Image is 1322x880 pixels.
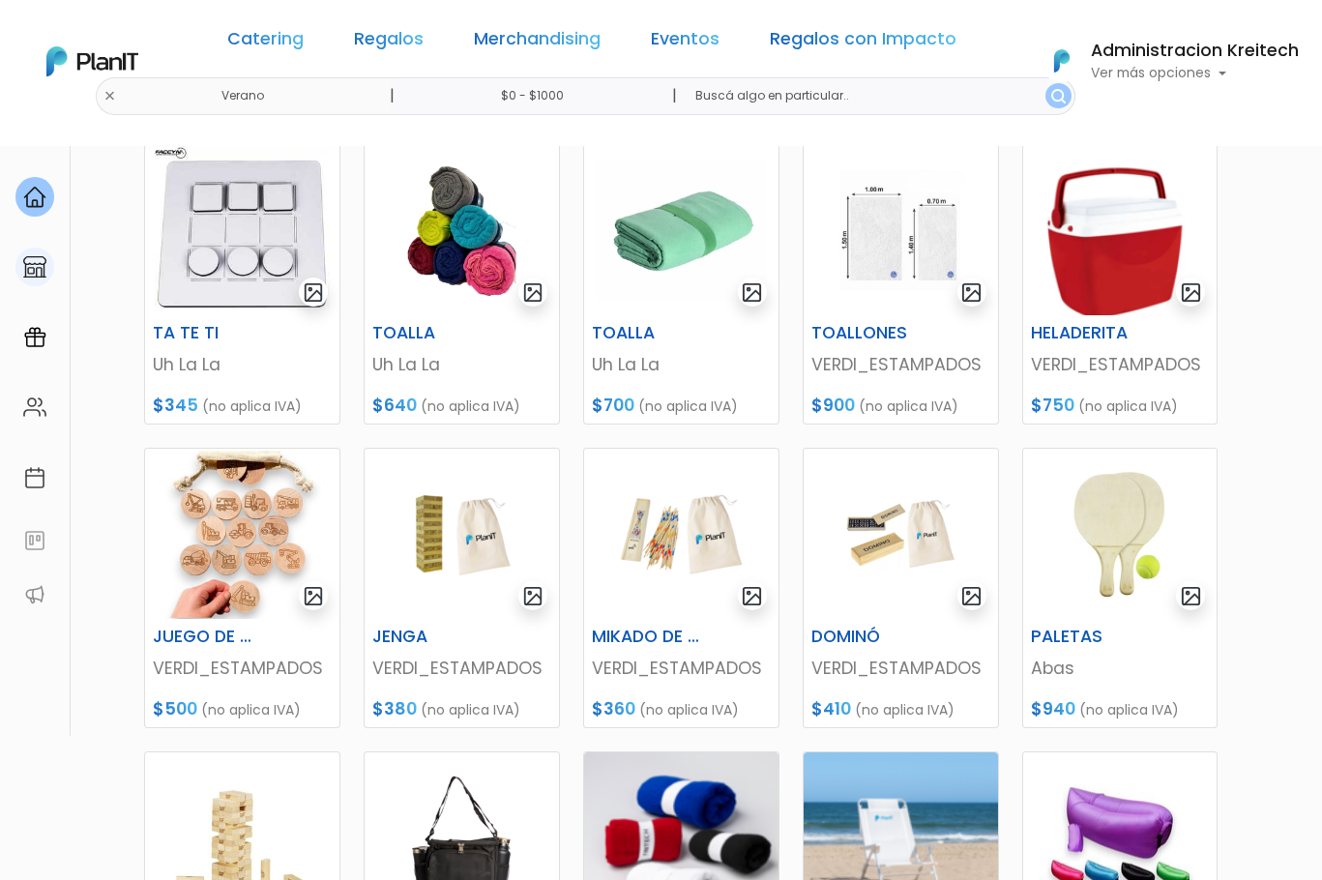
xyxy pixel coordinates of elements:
[1022,144,1219,425] a: gallery-light HELADERITA VERDI_ESTAMPADOS $750 (no aplica IVA)
[23,529,46,552] img: feedback-78b5a0c8f98aac82b08bfc38622c3050aee476f2c9584af64705fc4e61158814.svg
[153,656,332,681] p: VERDI_ESTAMPADOS
[638,396,738,416] span: (no aplica IVA)
[811,697,851,720] span: $410
[1079,700,1179,719] span: (no aplica IVA)
[1029,36,1299,86] button: PlanIt Logo Administracion Kreitech Ver más opciones
[741,281,763,304] img: gallery-light
[23,186,46,209] img: home-e721727adea9d79c4d83392d1f703f7f8bce08238fde08b1acbfd93340b81755.svg
[421,700,520,719] span: (no aplica IVA)
[583,448,779,728] a: gallery-light MIKADO DE MADERA VERDI_ESTAMPADOS $360 (no aplica IVA)
[361,627,495,647] h6: JENGA
[639,700,739,719] span: (no aplica IVA)
[672,84,677,107] p: |
[372,394,417,417] span: $640
[23,466,46,489] img: calendar-87d922413cdce8b2cf7b7f5f62616a5cf9e4887200fb71536465627b3292af00.svg
[1180,585,1202,607] img: gallery-light
[1031,394,1074,417] span: $750
[1023,145,1218,315] img: thumb_Captura_de_pantalla_2025-08-27_153741.png
[372,352,551,377] p: Uh La La
[474,31,601,54] a: Merchandising
[145,449,339,619] img: thumb_2000___2000-Photoroom_-_2024-09-24T103210.271.jpg
[1041,40,1083,82] img: PlanIt Logo
[680,77,1075,115] input: Buscá algo en particular..
[354,31,424,54] a: Regalos
[960,585,983,607] img: gallery-light
[46,46,138,76] img: PlanIt Logo
[811,352,990,377] p: VERDI_ESTAMPADOS
[803,448,999,728] a: gallery-light DOMINÓ VERDI_ESTAMPADOS $410 (no aplica IVA)
[770,31,956,54] a: Regalos con Impacto
[592,697,635,720] span: $360
[23,255,46,279] img: marketplace-4ceaa7011d94191e9ded77b95e3339b90024bf715f7c57f8cf31f2d8c509eaba.svg
[23,583,46,606] img: partners-52edf745621dab592f3b2c58e3bca9d71375a7ef29c3b500c9f145b62cc070d4.svg
[592,352,771,377] p: Uh La La
[1031,352,1210,377] p: VERDI_ESTAMPADOS
[1031,656,1210,681] p: Abas
[855,700,955,719] span: (no aplica IVA)
[1022,448,1219,728] a: gallery-light PALETAS Abas $940 (no aplica IVA)
[390,84,395,107] p: |
[1180,281,1202,304] img: gallery-light
[144,144,340,425] a: gallery-light TA TE TI Uh La La $345 (no aplica IVA)
[522,585,544,607] img: gallery-light
[23,396,46,419] img: people-662611757002400ad9ed0e3c099ab2801c6687ba6c219adb57efc949bc21e19d.svg
[592,656,771,681] p: VERDI_ESTAMPADOS
[141,627,276,647] h6: JUEGO DE MEMORIA ECO
[303,585,325,607] img: gallery-light
[421,396,520,416] span: (no aplica IVA)
[580,323,715,343] h6: TOALLA
[584,145,779,315] img: thumb_WhatsApp_Image_2023-10-16_at_20.11.37.jpg
[800,323,934,343] h6: TOALLONES
[361,323,495,343] h6: TOALLA
[153,352,332,377] p: Uh La La
[153,394,198,417] span: $345
[580,627,715,647] h6: MIKADO DE MADERA
[804,449,998,619] img: thumb_Dise%C3%B1o_sin_t%C3%ADtulo__96_.png
[202,396,302,416] span: (no aplica IVA)
[1031,697,1075,720] span: $940
[201,700,301,719] span: (no aplica IVA)
[141,323,276,343] h6: TA TE TI
[803,144,999,425] a: gallery-light TOALLONES VERDI_ESTAMPADOS $900 (no aplica IVA)
[741,585,763,607] img: gallery-light
[804,145,998,315] img: thumb_Captura_de_pantalla_2023-10-27_155328.jpg
[1019,323,1154,343] h6: HELADERITA
[372,656,551,681] p: VERDI_ESTAMPADOS
[227,31,304,54] a: Catering
[584,449,779,619] img: thumb_Dise%C3%B1o_sin_t%C3%ADtulo__95_.png
[859,396,958,416] span: (no aplica IVA)
[522,281,544,304] img: gallery-light
[372,697,417,720] span: $380
[153,697,197,720] span: $500
[303,281,325,304] img: gallery-light
[365,449,559,619] img: thumb_Dise%C3%B1o_sin_t%C3%ADtulo__97_.png
[103,90,116,103] img: close-6986928ebcb1d6c9903e3b54e860dbc4d054630f23adef3a32610726dff6a82b.svg
[23,326,46,349] img: campaigns-02234683943229c281be62815700db0a1741e53638e28bf9629b52c665b00959.svg
[100,18,279,56] div: ¿Necesitás ayuda?
[145,145,339,315] img: thumb_WhatsApp_Image_2023-05-22_at_09.03.46.jpeg
[811,656,990,681] p: VERDI_ESTAMPADOS
[651,31,720,54] a: Eventos
[1051,89,1066,103] img: search_button-432b6d5273f82d61273b3651a40e1bd1b912527efae98b1b7a1b2c0702e16a8d.svg
[1019,627,1154,647] h6: PALETAS
[144,448,340,728] a: gallery-light JUEGO DE MEMORIA ECO VERDI_ESTAMPADOS $500 (no aplica IVA)
[960,281,983,304] img: gallery-light
[1091,43,1299,60] h6: Administracion Kreitech
[592,394,634,417] span: $700
[365,145,559,315] img: thumb_WhatsApp_Image_2023-10-16_at_20.09.06.jpg
[364,448,560,728] a: gallery-light JENGA VERDI_ESTAMPADOS $380 (no aplica IVA)
[800,627,934,647] h6: DOMINÓ
[811,394,855,417] span: $900
[583,144,779,425] a: gallery-light TOALLA Uh La La $700 (no aplica IVA)
[1091,67,1299,80] p: Ver más opciones
[1023,449,1218,619] img: thumb_Captura_de_pantalla_2023-09-20_165141.jpg
[1078,396,1178,416] span: (no aplica IVA)
[364,144,560,425] a: gallery-light TOALLA Uh La La $640 (no aplica IVA)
